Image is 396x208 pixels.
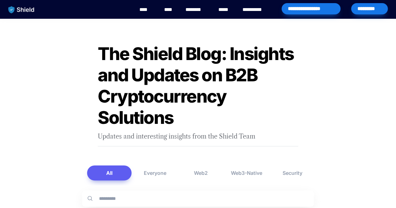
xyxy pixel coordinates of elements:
button: Web3-Native [224,165,269,180]
span: Updates and interesting insights from the Shield Team [98,133,255,140]
button: Everyone [133,165,177,180]
img: website logo [5,3,38,16]
button: Web2 [179,165,223,180]
span: The Shield Blog: Insights and Updates on B2B Cryptocurrency Solutions [98,43,297,128]
button: All [87,165,132,180]
button: Security [270,165,315,180]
